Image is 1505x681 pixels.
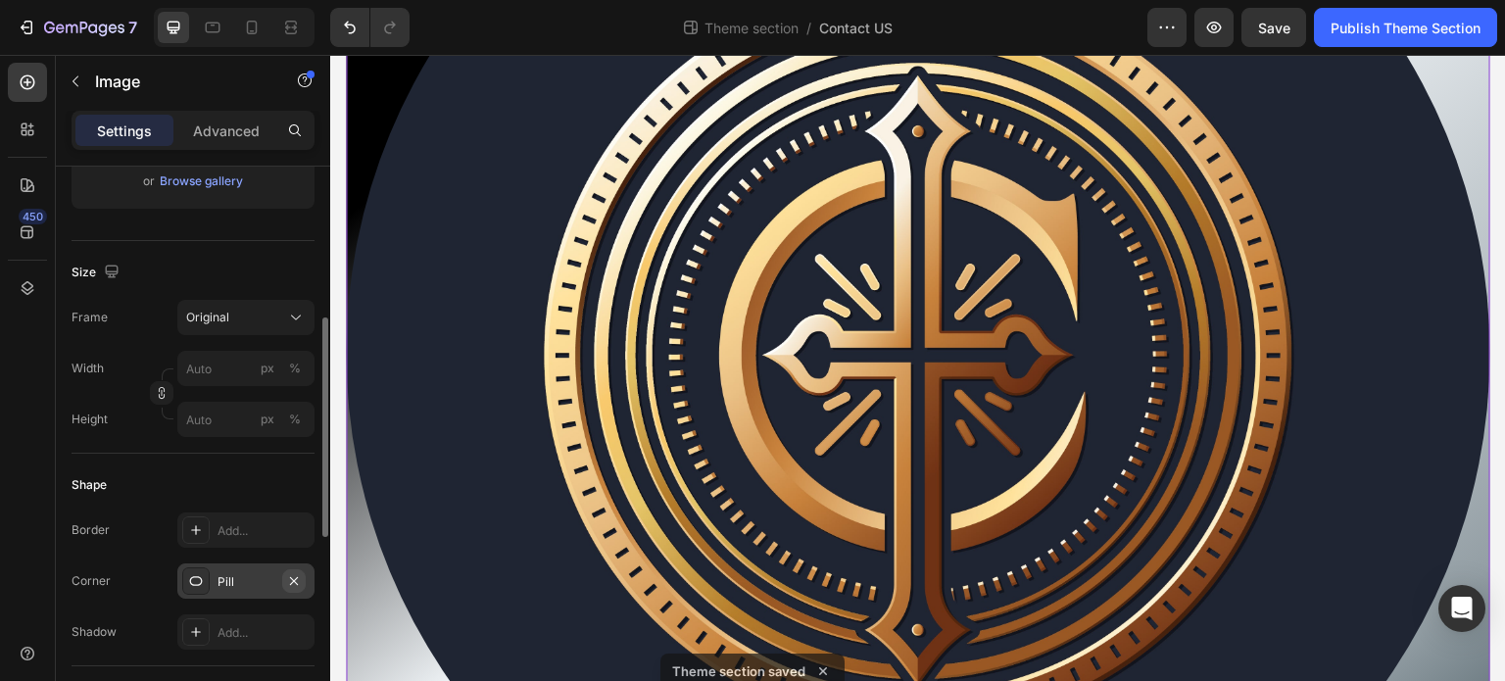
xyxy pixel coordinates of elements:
[1331,18,1481,38] div: Publish Theme Section
[218,573,274,591] div: Pill
[701,18,802,38] span: Theme section
[330,8,410,47] div: Undo/Redo
[261,360,274,377] div: px
[128,16,137,39] p: 7
[159,171,244,191] button: Browse gallery
[1241,8,1306,47] button: Save
[95,70,262,93] p: Image
[256,357,279,380] button: %
[160,172,243,190] div: Browse gallery
[177,351,315,386] input: px%
[8,8,146,47] button: 7
[177,300,315,335] button: Original
[819,18,893,38] span: Contact US
[806,18,811,38] span: /
[72,260,123,286] div: Size
[97,121,152,141] p: Settings
[289,411,301,428] div: %
[193,121,260,141] p: Advanced
[72,360,104,377] label: Width
[218,522,310,540] div: Add...
[177,402,315,437] input: px%
[256,408,279,431] button: %
[289,360,301,377] div: %
[72,521,110,539] div: Border
[283,357,307,380] button: px
[186,309,229,326] span: Original
[283,408,307,431] button: px
[72,309,108,326] label: Frame
[330,55,1505,681] iframe: To enrich screen reader interactions, please activate Accessibility in Grammarly extension settings
[72,572,111,590] div: Corner
[261,411,274,428] div: px
[72,476,107,494] div: Shape
[1438,585,1485,632] div: Open Intercom Messenger
[1258,20,1290,36] span: Save
[19,209,47,224] div: 450
[672,661,805,681] p: Theme section saved
[1314,8,1497,47] button: Publish Theme Section
[218,624,310,642] div: Add...
[143,170,155,193] span: or
[72,623,117,641] div: Shadow
[72,411,108,428] label: Height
